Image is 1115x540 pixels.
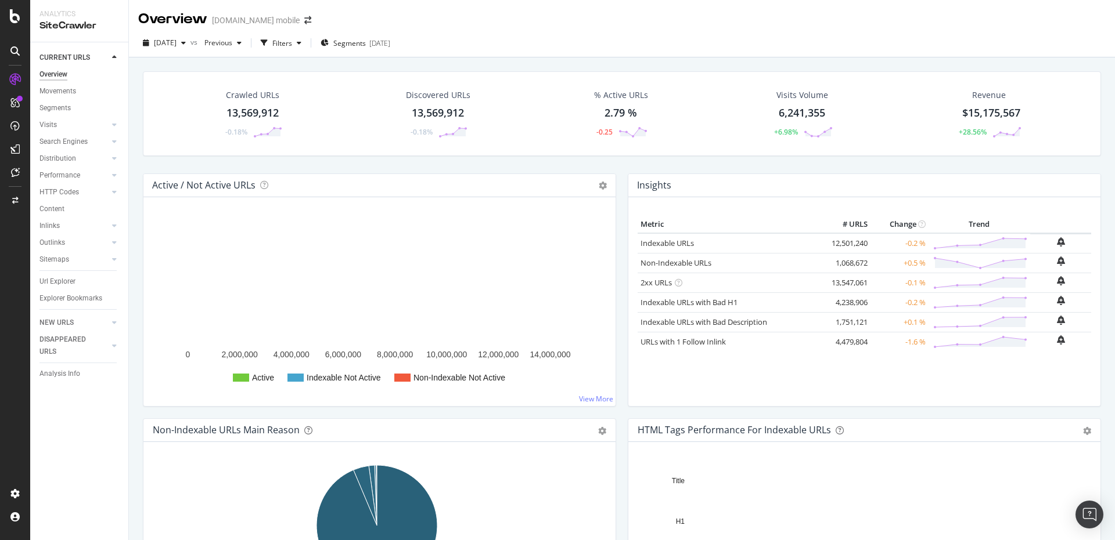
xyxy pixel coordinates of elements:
[39,220,60,232] div: Inlinks
[39,68,67,81] div: Overview
[972,89,1006,101] span: Revenue
[530,350,570,359] text: 14,000,000
[411,127,433,137] div: -0.18%
[871,332,929,351] td: -1.6 %
[39,186,109,198] a: HTTP Codes
[325,350,361,359] text: 6,000,000
[39,203,120,215] a: Content
[304,16,311,24] div: arrow-right-arrow-left
[39,9,119,19] div: Analytics
[413,373,505,382] text: Non-Indexable Not Active
[39,85,76,97] div: Movements
[39,253,109,266] a: Sitemaps
[39,85,120,97] a: Movements
[871,312,929,332] td: +0.1 %
[39,334,98,358] div: DISAPPEARED URLS
[138,34,190,52] button: [DATE]
[596,127,613,137] div: -0.25
[200,34,246,52] button: Previous
[641,277,672,288] a: 2xx URLs
[1057,316,1065,325] div: bell-plus
[39,136,109,148] a: Search Engines
[39,102,71,114] div: Segments
[39,68,120,81] a: Overview
[39,317,109,329] a: NEW URLS
[824,312,871,332] td: 1,751,121
[824,253,871,273] td: 1,068,672
[138,9,207,29] div: Overview
[824,292,871,312] td: 4,238,906
[406,89,470,101] div: Discovered URLs
[186,350,190,359] text: 0
[39,153,76,165] div: Distribution
[190,37,200,47] span: vs
[316,34,395,52] button: Segments[DATE]
[598,427,606,435] div: gear
[39,203,64,215] div: Content
[153,424,300,436] div: Non-Indexable URLs Main Reason
[39,186,79,198] div: HTTP Codes
[39,368,120,380] a: Analysis Info
[1057,276,1065,285] div: bell-plus
[256,34,306,52] button: Filters
[153,216,606,397] svg: A chart.
[39,276,75,288] div: Url Explorer
[1057,296,1065,305] div: bell-plus
[871,273,929,292] td: -0.1 %
[676,517,685,525] text: H1
[1057,335,1065,345] div: bell-plus
[1057,237,1065,247] div: bell-plus
[39,169,109,182] a: Performance
[39,169,80,182] div: Performance
[333,38,366,48] span: Segments
[779,106,825,121] div: 6,241,355
[641,258,711,268] a: Non-Indexable URLs
[39,292,120,305] a: Explorer Bookmarks
[641,297,738,307] a: Indexable URLs with Bad H1
[39,153,109,165] a: Distribution
[672,477,685,485] text: Title
[605,106,637,121] div: 2.79 %
[579,394,613,404] a: View More
[272,38,292,48] div: Filters
[929,216,1030,233] th: Trend
[824,332,871,351] td: 4,479,804
[39,334,109,358] a: DISAPPEARED URLS
[638,424,831,436] div: HTML Tags Performance for Indexable URLs
[39,368,80,380] div: Analysis Info
[212,15,300,26] div: [DOMAIN_NAME] mobile
[594,89,648,101] div: % Active URLs
[221,350,257,359] text: 2,000,000
[39,237,65,249] div: Outlinks
[871,216,929,233] th: Change
[412,106,464,121] div: 13,569,912
[871,292,929,312] td: -0.2 %
[39,276,120,288] a: Url Explorer
[962,106,1020,119] span: $15,175,567
[274,350,310,359] text: 4,000,000
[39,119,57,131] div: Visits
[871,233,929,253] td: -0.2 %
[377,350,413,359] text: 8,000,000
[39,136,88,148] div: Search Engines
[39,119,109,131] a: Visits
[39,19,119,32] div: SiteCrawler
[1076,501,1103,528] div: Open Intercom Messenger
[824,216,871,233] th: # URLS
[39,52,109,64] a: CURRENT URLS
[39,292,102,305] div: Explorer Bookmarks
[39,220,109,232] a: Inlinks
[226,106,279,121] div: 13,569,912
[307,373,381,382] text: Indexable Not Active
[871,253,929,273] td: +0.5 %
[478,350,519,359] text: 12,000,000
[226,89,279,101] div: Crawled URLs
[39,237,109,249] a: Outlinks
[39,253,69,266] div: Sitemaps
[641,336,726,347] a: URLs with 1 Follow Inlink
[638,216,824,233] th: Metric
[637,177,671,193] h4: Insights
[1083,427,1091,435] div: gear
[225,127,247,137] div: -0.18%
